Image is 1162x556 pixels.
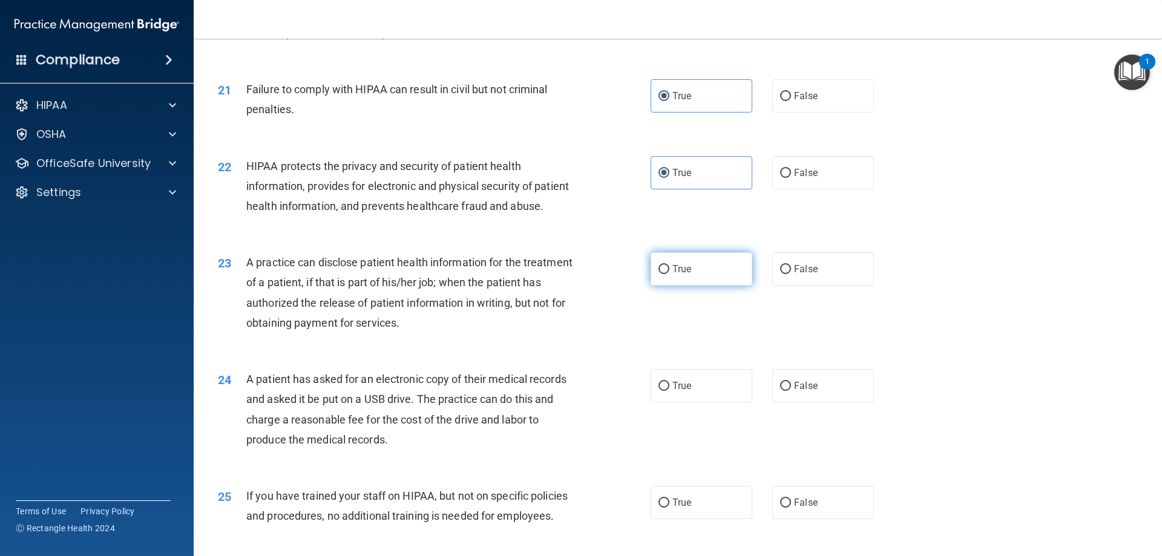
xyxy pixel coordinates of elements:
[218,83,231,97] span: 21
[780,499,791,508] input: False
[672,497,691,508] span: True
[36,156,151,171] p: OfficeSafe University
[1114,54,1150,90] button: Open Resource Center, 1 new notification
[36,127,67,142] p: OSHA
[672,380,691,391] span: True
[218,256,231,270] span: 23
[246,489,568,522] span: If you have trained your staff on HIPAA, but not on specific policies and procedures, no addition...
[780,265,791,274] input: False
[16,505,66,517] a: Terms of Use
[15,127,176,142] a: OSHA
[780,169,791,178] input: False
[15,156,176,171] a: OfficeSafe University
[36,98,67,113] p: HIPAA
[36,51,120,68] h4: Compliance
[80,505,135,517] a: Privacy Policy
[36,185,81,200] p: Settings
[658,382,669,391] input: True
[246,373,566,446] span: A patient has asked for an electronic copy of their medical records and asked it be put on a USB ...
[794,380,818,391] span: False
[780,382,791,391] input: False
[15,185,176,200] a: Settings
[794,90,818,102] span: False
[672,167,691,178] span: True
[794,167,818,178] span: False
[672,263,691,275] span: True
[794,497,818,508] span: False
[16,522,115,534] span: Ⓒ Rectangle Health 2024
[658,92,669,101] input: True
[246,256,573,329] span: A practice can disclose patient health information for the treatment of a patient, if that is par...
[658,265,669,274] input: True
[15,13,179,37] img: PMB logo
[1145,62,1149,77] div: 1
[658,499,669,508] input: True
[780,92,791,101] input: False
[218,489,231,504] span: 25
[218,373,231,387] span: 24
[246,83,548,116] span: Failure to comply with HIPAA can result in civil but not criminal penalties.
[246,160,569,212] span: HIPAA protects the privacy and security of patient health information, provides for electronic an...
[672,90,691,102] span: True
[15,98,176,113] a: HIPAA
[658,169,669,178] input: True
[218,160,231,174] span: 22
[794,263,818,275] span: False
